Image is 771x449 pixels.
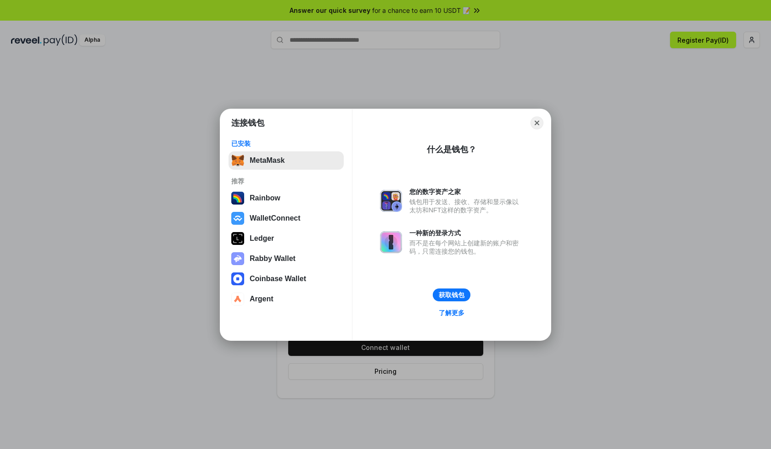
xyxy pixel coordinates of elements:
[380,231,402,253] img: svg+xml,%3Csvg%20xmlns%3D%22http%3A%2F%2Fwww.w3.org%2F2000%2Fsvg%22%20fill%3D%22none%22%20viewBox...
[229,209,344,227] button: WalletConnect
[231,177,341,185] div: 推荐
[380,190,402,212] img: svg+xml,%3Csvg%20xmlns%3D%22http%3A%2F%2Fwww.w3.org%2F2000%2Fsvg%22%20fill%3D%22none%22%20viewBox...
[433,288,470,301] button: 获取钱包
[231,192,244,205] img: svg+xml,%3Csvg%20width%3D%22120%22%20height%3D%22120%22%20viewBox%3D%220%200%20120%20120%22%20fil...
[250,275,306,283] div: Coinbase Wallet
[409,239,523,255] div: 而不是在每个网站上创建新的账户和密码，只需连接您的钱包。
[250,295,274,303] div: Argent
[250,214,301,222] div: WalletConnect
[250,255,296,263] div: Rabby Wallet
[531,116,543,129] button: Close
[250,194,280,202] div: Rainbow
[250,156,285,165] div: MetaMask
[439,309,464,317] div: 了解更多
[439,291,464,299] div: 获取钱包
[229,290,344,308] button: Argent
[229,249,344,268] button: Rabby Wallet
[409,188,523,196] div: 您的数字资产之家
[229,151,344,170] button: MetaMask
[409,229,523,237] div: 一种新的登录方式
[427,144,476,155] div: 什么是钱包？
[231,232,244,245] img: svg+xml,%3Csvg%20xmlns%3D%22http%3A%2F%2Fwww.w3.org%2F2000%2Fsvg%22%20width%3D%2228%22%20height%3...
[433,307,470,319] a: 了解更多
[409,198,523,214] div: 钱包用于发送、接收、存储和显示像以太坊和NFT这样的数字资产。
[229,270,344,288] button: Coinbase Wallet
[229,189,344,207] button: Rainbow
[231,117,264,128] h1: 连接钱包
[231,293,244,305] img: svg+xml,%3Csvg%20width%3D%2228%22%20height%3D%2228%22%20viewBox%3D%220%200%2028%2028%22%20fill%3D...
[250,234,274,243] div: Ledger
[229,229,344,248] button: Ledger
[231,272,244,285] img: svg+xml,%3Csvg%20width%3D%2228%22%20height%3D%2228%22%20viewBox%3D%220%200%2028%2028%22%20fill%3D...
[231,212,244,225] img: svg+xml,%3Csvg%20width%3D%2228%22%20height%3D%2228%22%20viewBox%3D%220%200%2028%2028%22%20fill%3D...
[231,139,341,148] div: 已安装
[231,154,244,167] img: svg+xml,%3Csvg%20fill%3D%22none%22%20height%3D%2233%22%20viewBox%3D%220%200%2035%2033%22%20width%...
[231,252,244,265] img: svg+xml,%3Csvg%20xmlns%3D%22http%3A%2F%2Fwww.w3.org%2F2000%2Fsvg%22%20fill%3D%22none%22%20viewBox...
